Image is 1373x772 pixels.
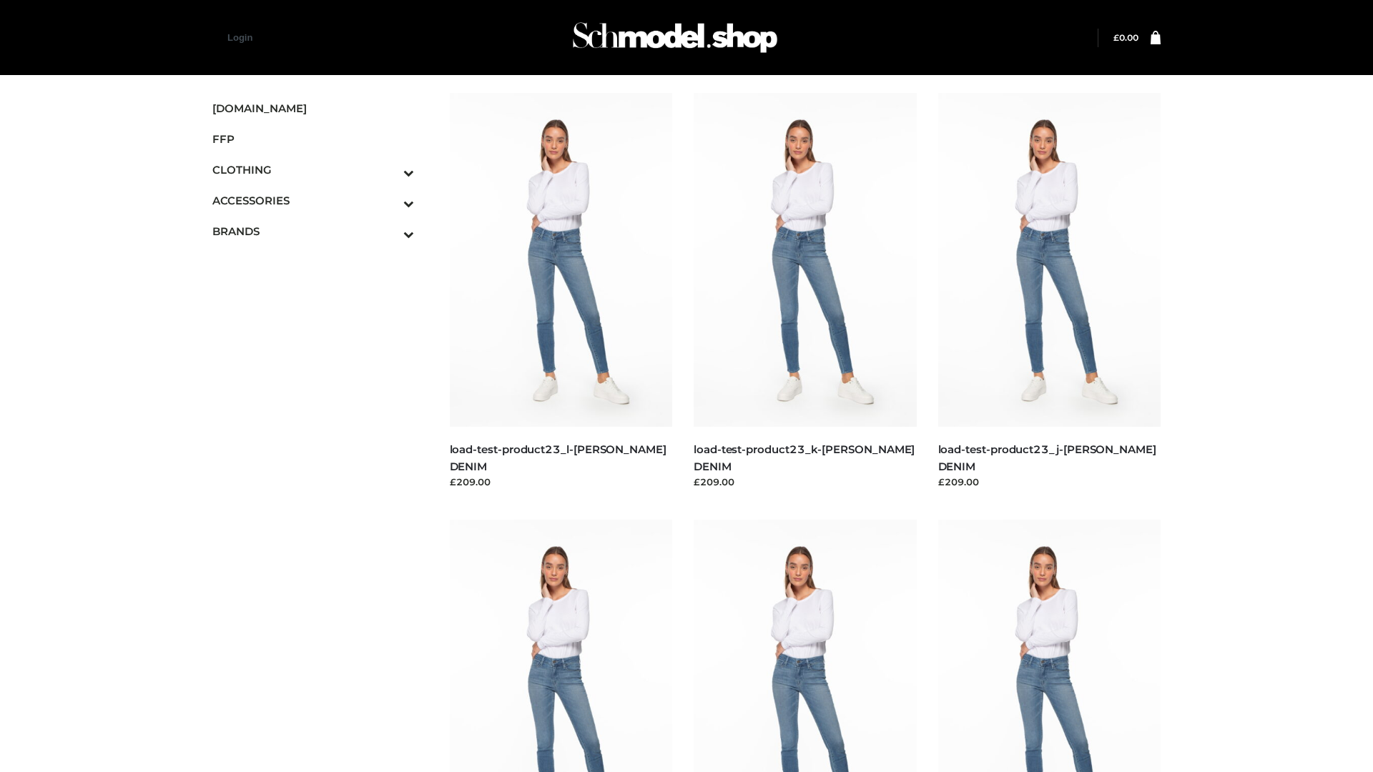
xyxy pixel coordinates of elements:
a: £0.00 [1113,32,1138,43]
span: BRANDS [212,223,414,239]
button: Toggle Submenu [364,154,414,185]
a: ACCESSORIESToggle Submenu [212,185,414,216]
button: Toggle Submenu [364,185,414,216]
a: FFP [212,124,414,154]
a: load-test-product23_j-[PERSON_NAME] DENIM [938,442,1156,472]
a: CLOTHINGToggle Submenu [212,154,414,185]
span: [DOMAIN_NAME] [212,100,414,117]
bdi: 0.00 [1113,32,1138,43]
span: FFP [212,131,414,147]
span: ACCESSORIES [212,192,414,209]
a: [DOMAIN_NAME] [212,93,414,124]
button: Toggle Submenu [364,216,414,247]
a: BRANDSToggle Submenu [212,216,414,247]
div: £209.00 [450,475,673,489]
span: £ [1113,32,1119,43]
a: load-test-product23_k-[PERSON_NAME] DENIM [694,442,915,472]
a: load-test-product23_l-[PERSON_NAME] DENIM [450,442,666,472]
img: Schmodel Admin 964 [568,9,782,66]
a: Login [227,32,252,43]
div: £209.00 [694,475,917,489]
span: CLOTHING [212,162,414,178]
div: £209.00 [938,475,1161,489]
